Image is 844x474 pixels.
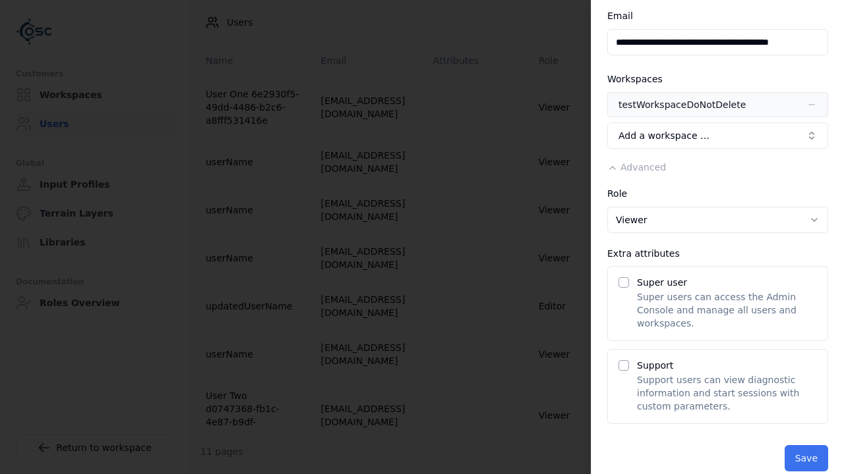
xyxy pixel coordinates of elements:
label: Role [607,188,627,199]
label: Super user [637,277,687,288]
label: Workspaces [607,74,663,84]
button: Save [785,445,828,471]
p: Super users can access the Admin Console and manage all users and workspaces. [637,290,817,330]
label: Support [637,360,673,371]
p: Support users can view diagnostic information and start sessions with custom parameters. [637,373,817,413]
button: Advanced [607,161,666,174]
div: Extra attributes [607,249,828,258]
span: Advanced [620,162,666,172]
label: Email [607,11,633,21]
span: Add a workspace … [618,129,709,142]
div: testWorkspaceDoNotDelete [618,98,746,111]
